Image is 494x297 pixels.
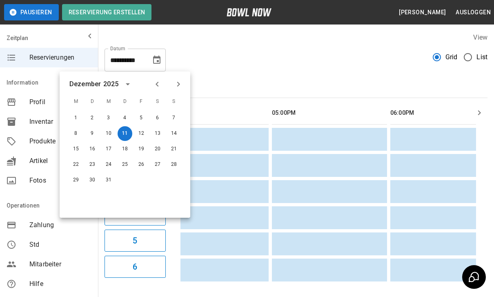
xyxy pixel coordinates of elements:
div: Dezember [69,79,101,89]
button: 23. Dez. 2025 [85,157,100,172]
button: Ausloggen [452,5,494,20]
span: Fotos [29,176,91,185]
button: calendar view is open, switch to year view [121,77,135,91]
img: logo [227,8,271,16]
span: Grid [445,52,458,62]
span: Produkte [29,136,91,146]
button: 10. Dez. 2025 [101,126,116,141]
button: 13. Dez. 2025 [150,126,165,141]
span: M [69,94,83,110]
button: 5. Dez. 2025 [134,111,149,125]
button: 29. Dez. 2025 [69,173,83,188]
button: 27. Dez. 2025 [150,157,165,172]
span: S [150,94,165,110]
button: 21. Dez. 2025 [167,142,181,156]
button: 6. Dez. 2025 [150,111,165,125]
button: 14. Dez. 2025 [167,126,181,141]
span: D [118,94,132,110]
button: 30. Dez. 2025 [85,173,100,188]
button: 7. Dez. 2025 [167,111,181,125]
button: 31. Dez. 2025 [101,173,116,188]
button: 28. Dez. 2025 [167,157,181,172]
button: [PERSON_NAME] [396,5,449,20]
button: 25. Dez. 2025 [118,157,132,172]
span: Zahlung [29,220,91,230]
label: View [473,33,487,41]
button: Pausieren [4,4,59,20]
button: 15. Dez. 2025 [69,142,83,156]
span: Reservierungen [29,53,91,63]
th: 04:00PM [154,101,269,125]
button: Choose date, selected date is 11. Dez. 2025 [149,52,165,68]
button: Next month [171,77,185,91]
button: 9. Dez. 2025 [85,126,100,141]
button: 18. Dez. 2025 [118,142,132,156]
button: Reservierung erstellen [62,4,152,20]
span: Profil [29,97,91,107]
button: 6 [105,256,166,278]
button: 20. Dez. 2025 [150,142,165,156]
div: inventory tabs [105,78,487,98]
span: Inventar [29,117,91,127]
button: 5 [105,230,166,252]
span: List [476,52,487,62]
h6: 5 [133,234,137,247]
button: 22. Dez. 2025 [69,157,83,172]
span: Artikel [29,156,91,166]
span: Mitarbeiter [29,259,91,269]
button: 17. Dez. 2025 [101,142,116,156]
span: F [134,94,149,110]
span: D [85,94,100,110]
span: S [167,94,181,110]
button: 1. Dez. 2025 [69,111,83,125]
h6: 6 [133,260,137,273]
div: 2025 [103,79,118,89]
button: 2. Dez. 2025 [85,111,100,125]
span: Hilfe [29,279,91,289]
th: 05:00PM [272,101,387,125]
span: M [101,94,116,110]
button: 12. Dez. 2025 [134,126,149,141]
button: 11. Dez. 2025 [118,126,132,141]
button: Previous month [150,77,164,91]
button: 3. Dez. 2025 [101,111,116,125]
button: 16. Dez. 2025 [85,142,100,156]
button: 4. Dez. 2025 [118,111,132,125]
button: 26. Dez. 2025 [134,157,149,172]
button: 19. Dez. 2025 [134,142,149,156]
button: 8. Dez. 2025 [69,126,83,141]
span: Std [29,240,91,250]
button: 24. Dez. 2025 [101,157,116,172]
